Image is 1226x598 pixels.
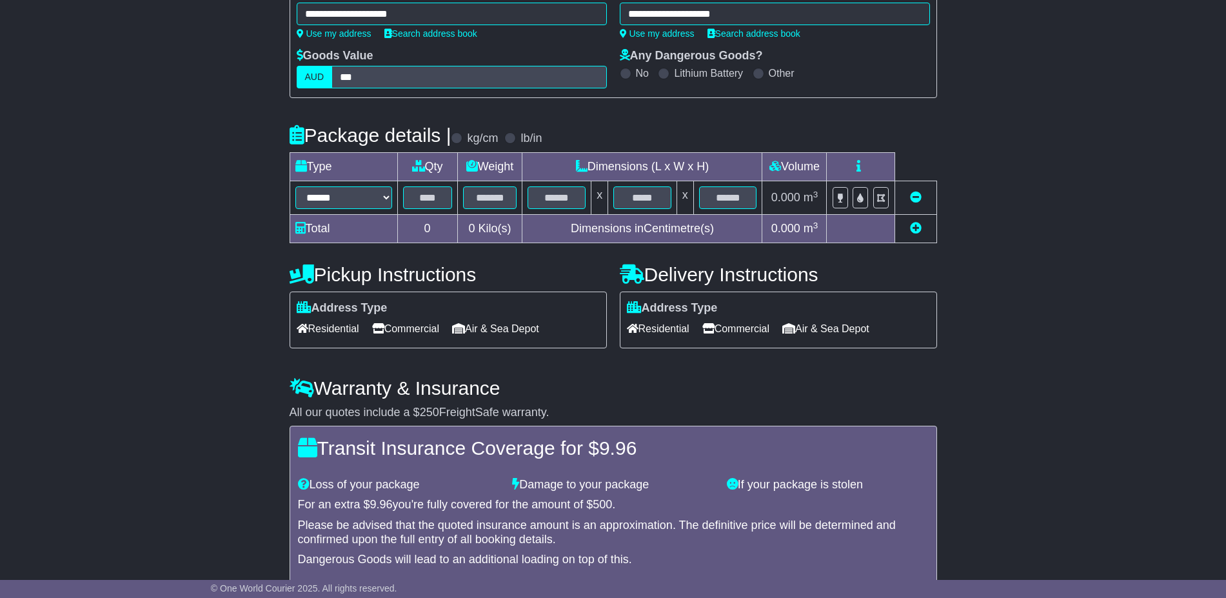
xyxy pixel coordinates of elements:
label: Lithium Battery [674,67,743,79]
div: If your package is stolen [720,478,935,492]
span: 0.000 [771,191,800,204]
a: Search address book [707,28,800,39]
label: lb/in [520,132,542,146]
div: Damage to your package [506,478,720,492]
h4: Pickup Instructions [290,264,607,285]
h4: Warranty & Insurance [290,377,937,399]
span: Commercial [702,319,769,339]
label: Other [769,67,795,79]
td: Weight [457,153,522,181]
span: Commercial [372,319,439,339]
span: © One World Courier 2025. All rights reserved. [211,583,397,593]
span: Air & Sea Depot [782,319,869,339]
span: Residential [297,319,359,339]
div: Loss of your package [292,478,506,492]
span: m [804,222,818,235]
td: x [677,181,693,215]
label: Goods Value [297,49,373,63]
span: 500 [593,498,612,511]
div: Dangerous Goods will lead to an additional loading on top of this. [298,553,929,567]
label: kg/cm [467,132,498,146]
td: Kilo(s) [457,215,522,243]
label: AUD [297,66,333,88]
span: 0 [468,222,475,235]
span: Air & Sea Depot [452,319,539,339]
label: Any Dangerous Goods? [620,49,763,63]
h4: Package details | [290,125,451,146]
h4: Delivery Instructions [620,264,937,285]
span: 250 [420,406,439,419]
sup: 3 [813,190,818,199]
td: Volume [762,153,827,181]
span: Residential [627,319,689,339]
span: 9.96 [370,498,393,511]
span: 9.96 [599,437,637,459]
div: All our quotes include a $ FreightSafe warranty. [290,406,937,420]
a: Remove this item [910,191,922,204]
td: Qty [397,153,457,181]
td: Total [290,215,397,243]
div: For an extra $ you're fully covered for the amount of $ . [298,498,929,512]
td: Type [290,153,397,181]
h4: Transit Insurance Coverage for $ [298,437,929,459]
a: Use my address [297,28,371,39]
label: No [636,67,649,79]
td: Dimensions (L x W x H) [522,153,762,181]
sup: 3 [813,221,818,230]
a: Search address book [384,28,477,39]
a: Use my address [620,28,695,39]
span: 0.000 [771,222,800,235]
td: 0 [397,215,457,243]
label: Address Type [627,301,718,315]
td: Dimensions in Centimetre(s) [522,215,762,243]
span: m [804,191,818,204]
div: Please be advised that the quoted insurance amount is an approximation. The definitive price will... [298,519,929,546]
td: x [591,181,608,215]
a: Add new item [910,222,922,235]
label: Address Type [297,301,388,315]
